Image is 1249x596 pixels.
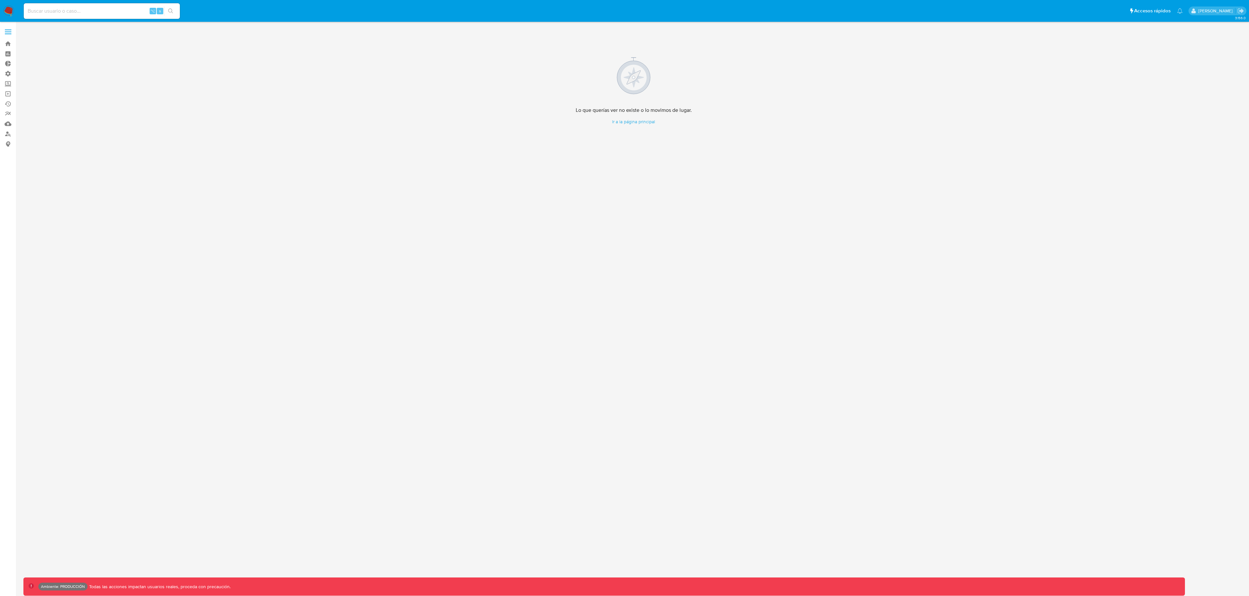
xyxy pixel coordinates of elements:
[576,119,692,125] a: Ir a la página principal
[159,8,161,14] span: s
[576,107,692,113] h4: Lo que querías ver no existe o lo movimos de lugar.
[24,7,180,15] input: Buscar usuario o caso...
[1134,7,1171,14] span: Accesos rápidos
[41,585,85,588] p: Ambiente: PRODUCCIÓN
[1177,8,1183,14] a: Notificaciones
[164,7,177,16] button: search-icon
[87,584,231,590] p: Todas las acciones impactan usuarios reales, proceda con precaución.
[1237,7,1244,14] a: Salir
[150,8,155,14] span: ⌥
[1198,8,1235,14] p: leandrojossue.ramirez@mercadolibre.com.co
